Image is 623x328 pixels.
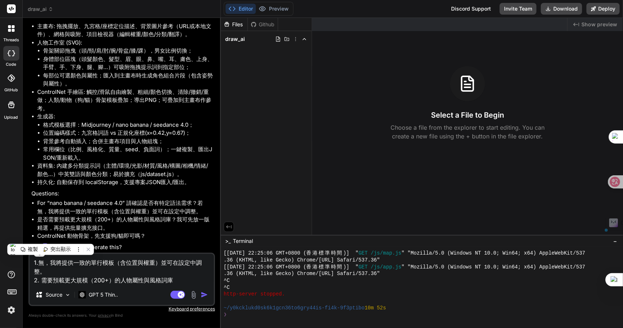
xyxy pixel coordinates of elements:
[3,37,19,43] label: threads
[225,35,245,43] span: draw_ai
[98,313,111,317] span: privacy
[224,270,380,277] span: .36 (KHTML, like Gecko) Chrome/[URL] Safari/537.36"
[224,305,365,312] span: ~/y0kcklukd0sk6k1gcn36to6gry44is-fi4k-9f3ptibo
[371,264,401,271] span: /js/app.js
[37,232,214,240] li: ControlNet 動物骨架，先支援狗/貓即可嗎？
[37,178,214,187] li: 持久化: 自動保存到 localStorage，支援專案JSON匯入/匯出。
[37,162,214,178] li: 資料集: 內建多分類提示詞（主體/環境/光影/材質/風格/構圖/相機/情緒/顏色…）中英雙語與顏色分類；易於擴充（js/dataset.js）。
[43,129,214,137] li: 位置編碼樣式：九宮格詞語 vs 正規化座標(x=0.42,y=0.67)；
[189,291,198,299] img: attachment
[581,21,617,28] span: Show preview
[307,264,343,271] span: 香港標準時間
[358,264,368,271] span: GET
[37,112,214,162] li: 生成器:
[431,110,504,120] h3: Select a File to Begin
[401,250,585,257] span: " "Mozilla/5.0 (Windows NT 10.0; Win64; x64) AppleWebKit/537
[201,291,208,298] img: icon
[4,114,18,121] label: Upload
[371,250,401,257] span: /js/map.js
[613,237,617,245] span: −
[37,216,214,232] li: 是否需要預載更大規模（200+）的人物屬性與風格詞庫？我可先放一版精選，再提供批量擴充接口。
[37,88,214,113] li: ControlNet 手繪區: 觸控/滑鼠自由繪製、粗細/顏色切換、清除/撤銷/重做；人類/動物（狗/貓）骨架模板疊加；導出PNG；可疊加到主畫布作參考。
[256,4,292,14] button: Preview
[37,39,214,88] li: 人物工作室 (SVG):
[224,311,227,318] span: ❯
[28,306,215,312] p: Keyboard preferences
[43,137,214,146] li: 背景參考自動插入；合併主畫布項目與人物組塊；
[365,305,386,312] span: 10m 52s
[43,145,214,162] li: 常用欄位（比例、風格化、質量、seed、負面詞）；一鍵複製、匯出JSON/重新載入。
[28,312,215,319] p: Always double-check its answers. Your in Bind
[248,21,278,28] div: Github
[43,72,214,88] li: 每部位可選顏色與屬性；匯入到主畫布時生成角色組合片段（包含姿勢與屬性）。
[500,3,537,15] button: Invite Team
[37,199,214,216] li: For “nano banana / seedance 4.0” 請確認是否有特定語法需求？若無，我將提供一致的單行模板（含位置與權重）並可在設定中調整。
[225,237,231,245] span: >_
[401,264,585,271] span: " "Mozilla/5.0 (Windows NT 10.0; Win64; x64) AppleWebKit/537
[46,291,62,298] p: Source
[65,292,71,298] img: Pick Models
[224,284,230,291] span: ^C
[224,291,285,298] span: http-server stopped.
[224,250,307,257] span: [[DATE] 22:25:06 GMT+0800 (
[358,250,368,257] span: GET
[28,5,53,13] span: draw_ai
[43,47,214,55] li: 骨架關節拖曳（頭/頸/肩/肘/腕/骨盆/膝/踝），男女比例切換；
[31,190,214,198] p: Questions:
[307,250,343,257] span: 香港標準時間
[447,3,495,15] div: Discord Support
[226,4,256,14] button: Editor
[587,3,620,15] button: Deploy
[224,264,307,271] span: [[DATE] 22:25:06 GMT+0800 (
[31,243,214,252] p: Shall I go ahead and generate this?
[43,55,214,72] li: 身體部位區塊（頭髮顏色、髮型、眉、眼、鼻、嘴、耳、膚色、上身、手臂、手、下身、腿、腳…）可吸附拖拽提示詞到指定部位；
[78,291,86,298] img: GPT 5 Thinking High
[224,277,230,284] span: ^C
[89,291,118,298] p: GPT 5 Thin..
[343,264,358,271] span: )] "
[30,254,214,285] textarea: 1.無，我將提供一致的單行模板（含位置與權重）並可在設定中調整。 2. 需要預載更大規模（200+）的人物屬性與風格詞庫
[233,237,253,245] span: Terminal
[6,61,16,68] label: code
[43,121,214,129] li: 格式模板選擇：Midjourney / nano banana / seedance 4.0；
[343,250,358,257] span: )] "
[541,3,582,15] button: Download
[37,22,214,39] li: 主畫布: 拖拽擺放、九宮格/座標定位描述、背景圖片參考（URL或本地文件）、網格與吸附、項目檢視器（編輯權重/顏色/分類/翻譯）。
[612,235,619,247] button: −
[4,87,18,93] label: GitHub
[386,123,549,141] p: Choose a file from the explorer to start editing. You can create a new file using the + button in...
[5,304,18,316] img: settings
[224,257,380,264] span: .36 (KHTML, like Gecko) Chrome/[URL] Safari/537.36"
[221,21,247,28] div: Files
